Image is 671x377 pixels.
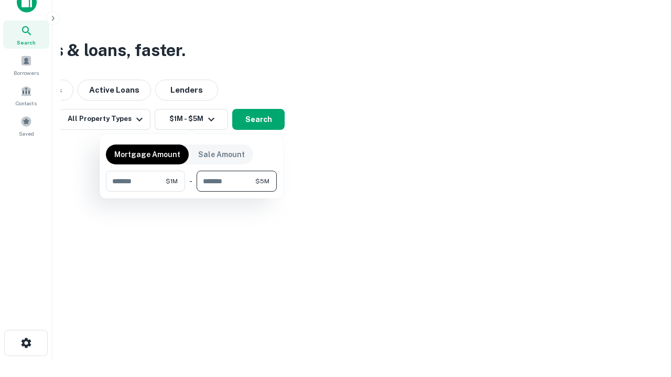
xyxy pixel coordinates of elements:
[255,176,269,186] span: $5M
[114,149,180,160] p: Mortgage Amount
[166,176,178,186] span: $1M
[198,149,245,160] p: Sale Amount
[619,293,671,343] iframe: Chat Widget
[189,171,192,192] div: -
